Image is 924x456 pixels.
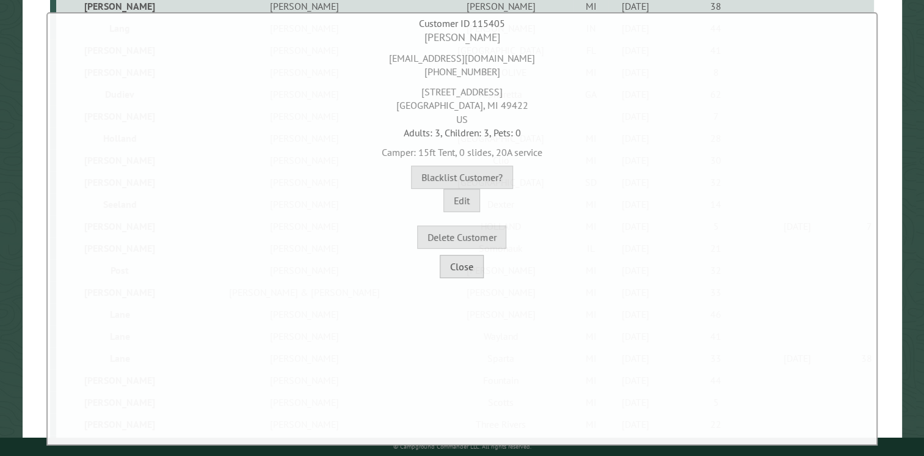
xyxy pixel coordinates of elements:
button: Blacklist Customer? [411,166,513,189]
div: Camper: 15ft Tent, 0 slides, 20A service [51,139,874,159]
button: Close [440,255,484,278]
button: Edit [443,189,480,212]
div: [EMAIL_ADDRESS][DOMAIN_NAME] [PHONE_NUMBER] [51,45,874,79]
div: Adults: 3, Children: 3, Pets: 0 [51,126,874,139]
small: © Campground Commander LLC. All rights reserved. [393,443,531,450]
div: Customer ID 115405 [51,17,874,30]
div: [PERSON_NAME] [51,30,874,45]
button: Delete Customer [417,226,506,249]
div: [STREET_ADDRESS] [GEOGRAPHIC_DATA], MI 49422 US [51,79,874,126]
